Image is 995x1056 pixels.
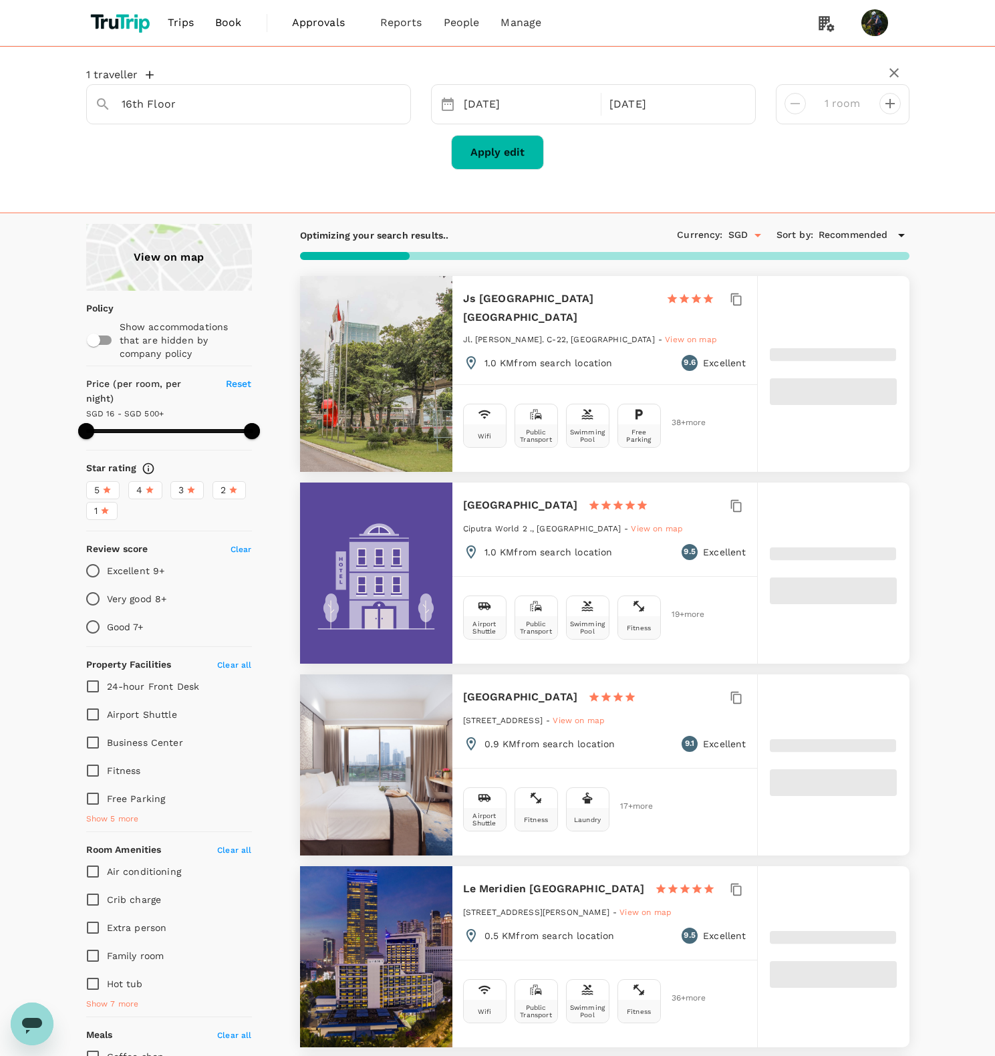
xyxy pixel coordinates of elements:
span: Show 7 more [86,998,139,1011]
div: Airport Shuttle [466,620,503,635]
span: Book [215,15,242,31]
span: 9.5 [684,545,695,559]
span: Hot tub [107,978,143,989]
div: Swimming Pool [569,620,606,635]
h6: Sort by : [776,228,813,243]
span: People [444,15,480,31]
div: [DATE] [604,92,744,118]
span: 1 [94,504,98,518]
button: decrease [879,93,901,114]
p: Policy [86,301,95,315]
p: 1.0 KM from search location [484,356,613,370]
h6: Property Facilities [86,658,172,672]
h6: Le Meridien [GEOGRAPHIC_DATA] [463,880,644,898]
span: Clear all [217,845,251,855]
a: View on map [619,906,672,917]
span: Manage [501,15,541,31]
div: Free Parking [621,428,658,443]
p: 0.9 KM from search location [484,737,615,751]
span: Show 5 more [86,813,139,826]
span: View on map [553,716,605,725]
span: Business Center [107,737,183,748]
a: View on map [86,224,252,291]
p: Excellent [703,737,746,751]
span: 4 [136,483,142,497]
div: Wifi [478,432,492,440]
span: - [658,335,665,344]
iframe: Button to launch messaging window [11,1003,53,1045]
span: View on map [619,908,672,917]
div: Public Transport [518,620,555,635]
img: Sunandar Sunandar [861,9,888,36]
p: Good 7+ [107,620,144,634]
div: Swimming Pool [569,1004,606,1019]
span: 5 [94,483,100,497]
span: 36 + more [672,994,692,1003]
span: Ciputra World 2 ., [GEOGRAPHIC_DATA] [463,524,621,533]
span: Jl. [PERSON_NAME]. C-22, [GEOGRAPHIC_DATA] [463,335,655,344]
span: Reports [380,15,422,31]
input: Search cities, hotels, work locations [122,94,365,114]
span: 9.5 [684,929,695,942]
button: Open [748,226,767,245]
p: Excellent 9+ [107,564,165,577]
div: Fitness [627,1008,651,1015]
span: View on map [665,335,717,344]
a: View on map [665,334,717,344]
span: View on map [631,524,683,533]
span: Approvals [292,15,359,31]
span: Extra person [107,922,167,933]
button: 1 traveller [86,68,154,82]
button: Open [401,103,404,106]
h6: [GEOGRAPHIC_DATA] [463,688,578,706]
span: Reset [226,378,252,389]
div: Fitness [627,624,651,632]
span: 19 + more [672,610,692,619]
h6: Room Amenities [86,843,162,857]
span: - [613,908,619,917]
span: 24-hour Front Desk [107,681,200,692]
span: [STREET_ADDRESS] [463,716,543,725]
span: 9.6 [684,356,695,370]
p: Excellent [703,545,746,559]
h6: Currency : [677,228,722,243]
span: [STREET_ADDRESS][PERSON_NAME] [463,908,609,917]
span: - [546,716,553,725]
span: Clear all [217,1031,251,1040]
span: Recommended [819,228,888,243]
h6: Price (per room, per night) [86,377,210,406]
h6: Star rating [86,461,137,476]
div: Airport Shuttle [466,812,503,827]
h6: Review score [86,542,148,557]
p: 1.0 KM from search location [484,545,613,559]
span: Crib charge [107,894,162,905]
p: Show accommodations that are hidden by company policy [120,320,251,360]
div: Public Transport [518,1004,555,1019]
span: 3 [178,483,184,497]
p: Excellent [703,356,746,370]
span: Fitness [107,765,141,776]
a: View on map [553,714,605,725]
p: 0.5 KM from search location [484,929,615,942]
span: 17 + more [620,802,640,811]
div: Fitness [524,816,548,823]
h6: Meals [86,1028,113,1043]
img: TruTrip logo [86,8,158,37]
div: Swimming Pool [569,428,606,443]
input: Add rooms [817,93,869,114]
h6: Js [GEOGRAPHIC_DATA] [GEOGRAPHIC_DATA] [463,289,656,327]
span: 9.1 [685,737,694,751]
span: Free Parking [107,793,166,804]
span: Airport Shuttle [107,709,177,720]
a: View on map [631,523,683,533]
div: Public Transport [518,428,555,443]
span: 38 + more [672,418,692,427]
p: Very good 8+ [107,592,167,606]
svg: Star ratings are awarded to properties to represent the quality of services, facilities, and amen... [142,462,155,475]
span: 2 [221,483,226,497]
span: Trips [168,15,194,31]
button: Apply edit [451,135,544,170]
span: Family room [107,950,164,961]
span: - [624,524,631,533]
